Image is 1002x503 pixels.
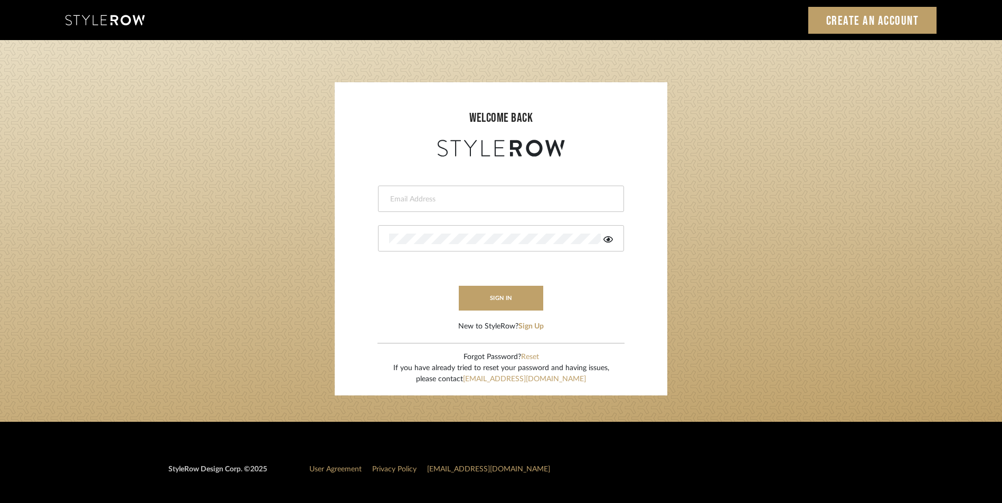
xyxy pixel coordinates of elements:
[309,466,362,473] a: User Agreement
[345,109,657,128] div: welcome back
[393,363,609,385] div: If you have already tried to reset your password and having issues, please contact
[389,194,610,205] input: Email Address
[168,464,267,483] div: StyleRow Design Corp. ©2025
[459,286,543,311] button: sign in
[463,375,586,383] a: [EMAIL_ADDRESS][DOMAIN_NAME]
[393,352,609,363] div: Forgot Password?
[427,466,550,473] a: [EMAIL_ADDRESS][DOMAIN_NAME]
[808,7,937,34] a: Create an Account
[372,466,417,473] a: Privacy Policy
[518,321,544,332] button: Sign Up
[458,321,544,332] div: New to StyleRow?
[521,352,539,363] button: Reset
